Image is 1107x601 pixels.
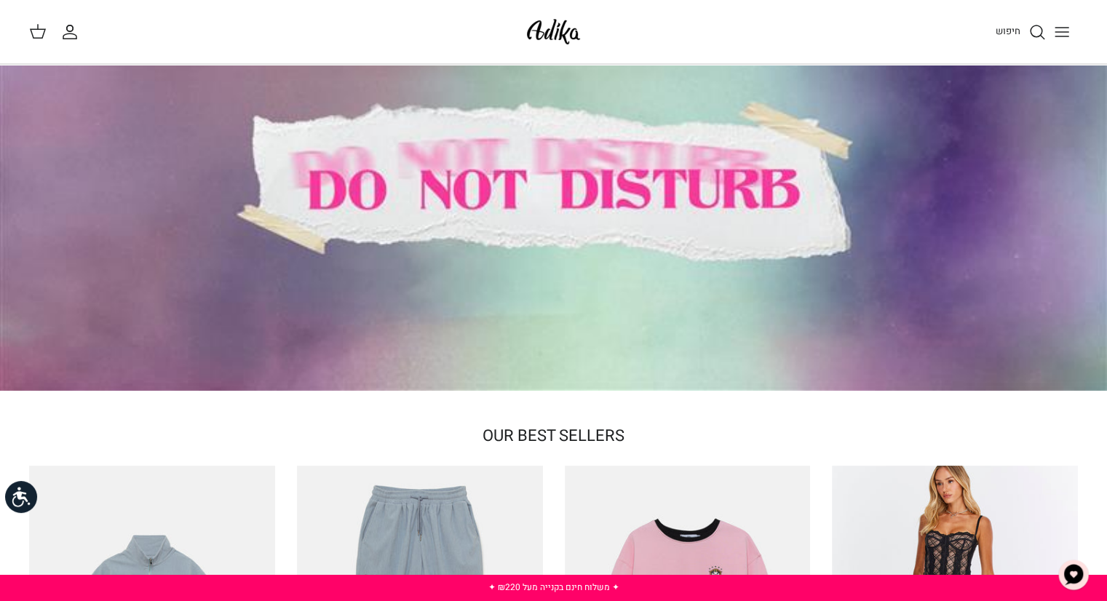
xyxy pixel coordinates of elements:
[1046,16,1078,48] button: Toggle menu
[1052,553,1095,597] button: צ'אט
[996,24,1020,38] span: חיפוש
[523,15,584,49] img: Adika IL
[61,23,84,41] a: החשבון שלי
[488,581,619,594] a: ✦ משלוח חינם בקנייה מעל ₪220 ✦
[996,23,1046,41] a: חיפוש
[483,424,624,447] a: OUR BEST SELLERS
